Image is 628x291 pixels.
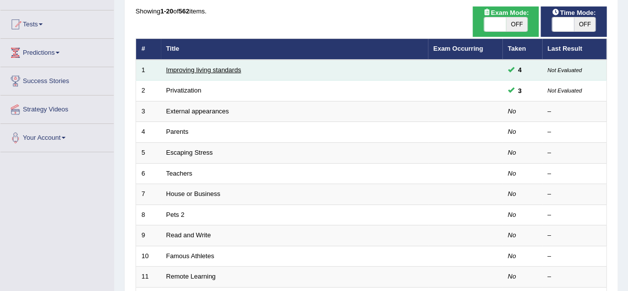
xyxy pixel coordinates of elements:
th: Taken [502,39,542,60]
td: 1 [136,60,161,81]
a: Predictions [0,39,114,64]
em: No [508,107,516,115]
small: Not Evaluated [548,67,582,73]
td: 6 [136,163,161,184]
td: 11 [136,267,161,288]
a: Pets 2 [166,211,185,218]
div: – [548,190,601,199]
div: – [548,127,601,137]
td: 10 [136,246,161,267]
em: No [508,128,516,135]
div: – [548,210,601,220]
a: Tests [0,10,114,35]
b: 1-20 [160,7,173,15]
span: OFF [574,17,596,31]
td: 8 [136,204,161,225]
a: Escaping Stress [166,149,213,156]
a: Teachers [166,170,193,177]
em: No [508,252,516,260]
span: Time Mode: [548,7,600,18]
a: House or Business [166,190,220,197]
a: Strategy Videos [0,96,114,120]
em: No [508,273,516,280]
div: – [548,252,601,261]
div: – [548,272,601,282]
td: 5 [136,143,161,164]
td: 2 [136,81,161,101]
em: No [508,190,516,197]
em: No [508,149,516,156]
td: 3 [136,101,161,122]
a: Parents [166,128,189,135]
div: – [548,148,601,158]
th: # [136,39,161,60]
div: Show exams occurring in exams [473,6,539,37]
th: Last Result [542,39,607,60]
div: – [548,231,601,240]
td: 9 [136,225,161,246]
a: Success Stories [0,67,114,92]
div: – [548,107,601,116]
a: Improving living standards [166,66,241,74]
span: You can still take this question [514,86,526,96]
a: Read and Write [166,231,211,239]
span: OFF [506,17,528,31]
a: Privatization [166,87,202,94]
th: Title [161,39,428,60]
td: 7 [136,184,161,205]
em: No [508,231,516,239]
div: – [548,169,601,179]
a: Remote Learning [166,273,216,280]
span: Exam Mode: [479,7,533,18]
em: No [508,170,516,177]
small: Not Evaluated [548,88,582,94]
a: External appearances [166,107,229,115]
a: Your Account [0,124,114,149]
em: No [508,211,516,218]
a: Exam Occurring [433,45,483,52]
span: You can still take this question [514,65,526,75]
a: Famous Athletes [166,252,214,260]
div: Showing of items. [136,6,607,16]
td: 4 [136,122,161,143]
b: 562 [179,7,190,15]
